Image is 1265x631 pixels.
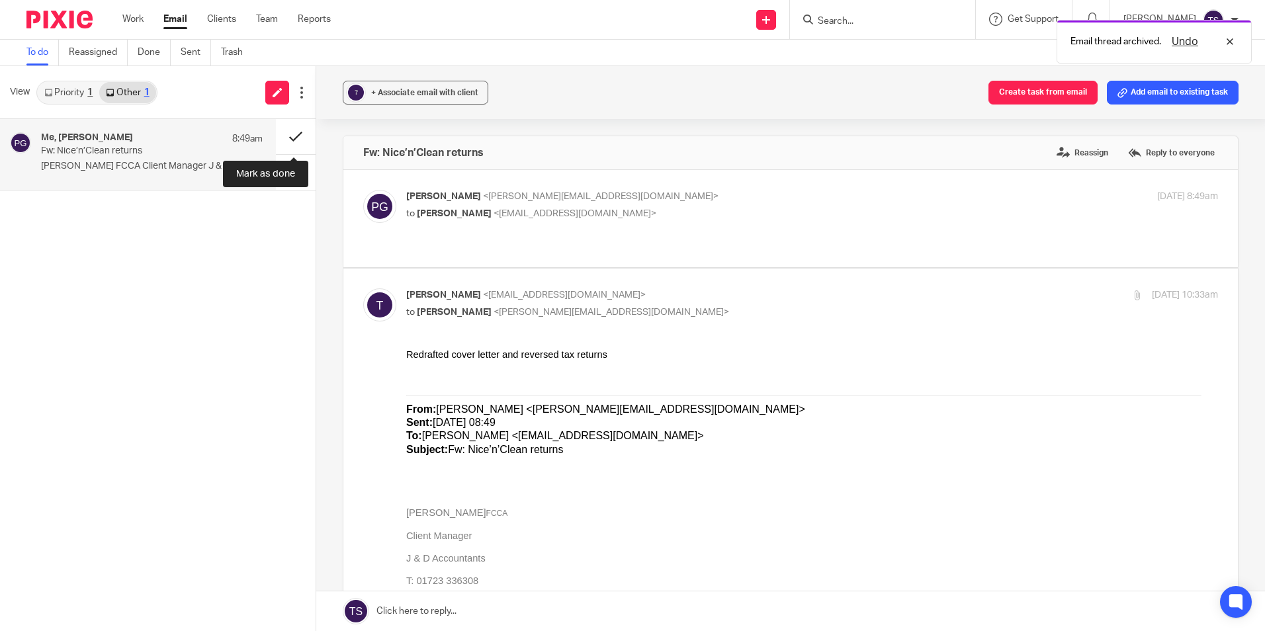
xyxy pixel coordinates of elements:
[1203,9,1224,30] img: svg%3E
[343,81,488,105] button: ? + Associate email with client
[1070,35,1161,48] p: Email thread archived.
[483,192,719,201] span: <[PERSON_NAME][EMAIL_ADDRESS][DOMAIN_NAME]>
[38,82,99,103] a: Priority1
[417,308,492,317] span: [PERSON_NAME]
[1168,34,1202,50] button: Undo
[221,40,253,65] a: Trash
[232,132,263,146] p: 8:49am
[41,161,263,172] p: [PERSON_NAME] FCCA Client Manager J & D...
[41,132,133,144] h4: Me, [PERSON_NAME]
[80,161,102,170] span: FCCA
[69,40,128,65] a: Reassigned
[99,82,155,103] a: Other1
[122,13,144,26] a: Work
[406,290,481,300] span: [PERSON_NAME]
[494,209,656,218] span: <[EMAIL_ADDRESS][DOMAIN_NAME]>
[494,308,729,317] span: <[PERSON_NAME][EMAIL_ADDRESS][DOMAIN_NAME]>
[363,146,484,159] h4: Fw: Nice’n’Clean returns
[406,209,415,218] span: to
[207,13,236,26] a: Clients
[417,209,492,218] span: [PERSON_NAME]
[256,13,278,26] a: Team
[1152,288,1218,302] p: [DATE] 10:33am
[181,40,211,65] a: Sent
[988,81,1098,105] button: Create task from email
[9,250,253,261] a: [PERSON_NAME][EMAIL_ADDRESS][DOMAIN_NAME]
[10,85,30,99] span: View
[348,85,364,101] div: ?
[406,308,415,317] span: to
[41,146,218,157] p: Fw: Nice’n’Clean returns
[363,190,396,223] img: svg%3E
[483,290,646,300] span: <[EMAIL_ADDRESS][DOMAIN_NAME]>
[10,132,31,153] img: svg%3E
[87,88,93,97] div: 1
[138,40,171,65] a: Done
[26,40,59,65] a: To do
[1107,81,1239,105] button: Add email to existing task
[371,89,478,97] span: + Associate email with client
[1157,190,1218,204] p: [DATE] 8:49am
[1125,143,1218,163] label: Reply to everyone
[12,273,89,283] a: [DOMAIN_NAME]
[406,192,481,201] span: [PERSON_NAME]
[298,13,331,26] a: Reports
[363,288,396,321] img: svg%3E
[163,13,187,26] a: Email
[26,11,93,28] img: Pixie
[1053,143,1112,163] label: Reassign
[144,88,150,97] div: 1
